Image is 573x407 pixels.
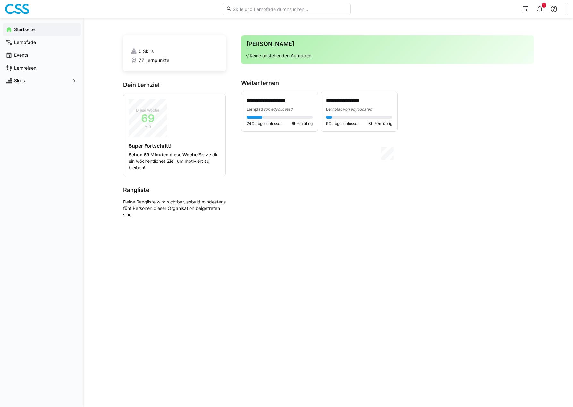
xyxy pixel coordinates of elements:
a: 0 Skills [131,48,218,54]
p: √ Keine anstehenden Aufgaben [246,53,528,59]
span: von edyoucated [263,107,292,112]
h3: Weiter lernen [241,79,534,87]
span: 77 Lernpunkte [139,57,169,63]
p: Setze dir ein wöchentliches Ziel, um motiviert zu bleiben! [129,152,220,171]
h3: [PERSON_NAME] [246,40,528,47]
span: Lernpfad [247,107,263,112]
span: Lernpfad [326,107,343,112]
span: 3h 50m übrig [368,121,392,126]
h4: Super Fortschritt! [129,143,220,149]
span: 6h 6m übrig [292,121,313,126]
h3: Rangliste [123,187,226,194]
strong: Schon 69 Minuten diese Woche! [129,152,199,157]
span: 1 [543,3,545,7]
span: 9% abgeschlossen [326,121,359,126]
p: Deine Rangliste wird sichtbar, sobald mindestens fünf Personen dieser Organisation beigetreten sind. [123,199,226,218]
input: Skills und Lernpfade durchsuchen… [232,6,347,12]
span: 0 Skills [139,48,154,54]
span: von edyoucated [343,107,372,112]
h3: Dein Lernziel [123,81,226,88]
span: 24% abgeschlossen [247,121,282,126]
